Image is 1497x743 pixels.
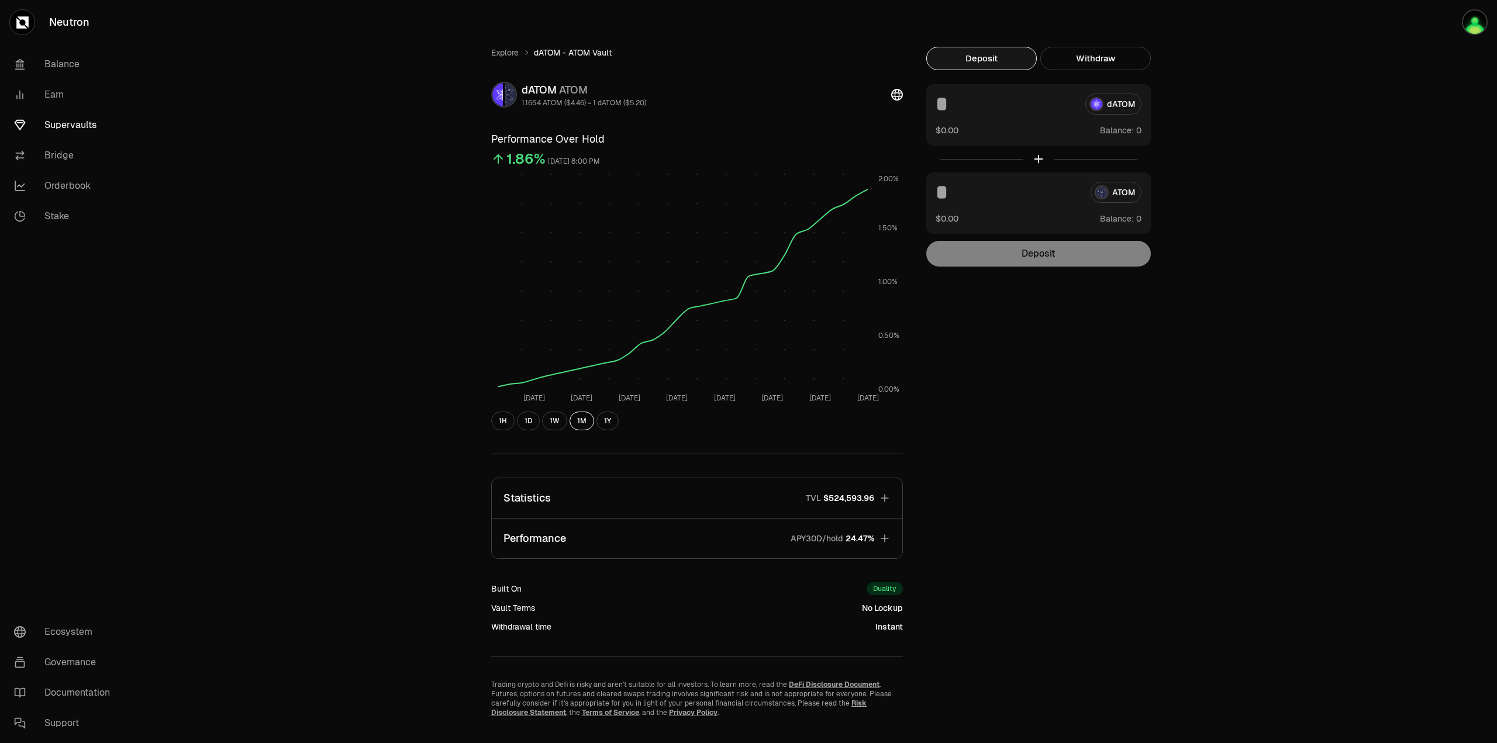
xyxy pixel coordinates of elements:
tspan: [DATE] [523,393,545,403]
a: Governance [5,647,126,678]
div: Built On [491,583,522,595]
div: 1.86% [506,150,546,168]
p: APY30D/hold [791,533,843,544]
a: Orderbook [5,171,126,201]
p: TVL [806,492,821,504]
p: Trading crypto and Defi is risky and aren't suitable for all investors. To learn more, read the . [491,680,903,689]
span: Balance: [1100,125,1134,136]
span: $524,593.96 [823,492,874,504]
button: $0.00 [936,124,958,136]
div: [DATE] 8:00 PM [548,155,600,168]
tspan: 0.00% [878,385,899,394]
a: Privacy Policy [669,708,718,717]
span: dATOM - ATOM Vault [534,47,612,58]
a: DeFi Disclosure Document [789,680,879,689]
img: ATOM Logo [505,83,516,106]
p: Performance [503,530,566,547]
a: Stake [5,201,126,231]
a: Documentation [5,678,126,708]
div: No Lockup [862,602,903,614]
div: dATOM [522,82,646,98]
nav: breadcrumb [491,47,903,58]
tspan: [DATE] [571,393,592,403]
a: Bridge [5,140,126,171]
span: ATOM [559,83,588,96]
a: Support [5,708,126,738]
h3: Performance Over Hold [491,131,903,147]
div: Instant [875,621,903,633]
button: Deposit [926,47,1037,70]
tspan: [DATE] [809,393,831,403]
div: 1.1654 ATOM ($4.46) = 1 dATOM ($5.20) [522,98,646,108]
button: 1W [542,412,567,430]
tspan: 0.50% [878,331,899,340]
img: dATOM Logo [492,83,503,106]
div: Duality [867,582,903,595]
a: Earn [5,80,126,110]
button: PerformanceAPY30D/hold24.47% [492,519,902,558]
span: 24.47% [846,533,874,544]
div: Withdrawal time [491,621,551,633]
div: Vault Terms [491,602,535,614]
button: 1Y [596,412,619,430]
tspan: [DATE] [714,393,736,403]
a: Ecosystem [5,617,126,647]
button: 1H [491,412,515,430]
button: StatisticsTVL$524,593.96 [492,478,902,518]
span: Balance: [1100,213,1134,224]
tspan: [DATE] [761,393,783,403]
button: 1M [570,412,594,430]
p: Futures, options on futures and cleared swaps trading involves significant risk and is not approp... [491,689,903,717]
tspan: 1.00% [878,277,898,286]
a: Terms of Service [582,708,639,717]
tspan: [DATE] [619,393,640,403]
p: Statistics [503,490,551,506]
tspan: [DATE] [857,393,879,403]
tspan: 1.50% [878,223,898,233]
tspan: [DATE] [666,393,688,403]
a: Risk Disclosure Statement [491,699,867,717]
button: 1D [517,412,540,430]
img: WiseIntelligent [1462,9,1488,35]
button: Withdraw [1040,47,1151,70]
button: $0.00 [936,212,958,224]
a: Balance [5,49,126,80]
tspan: 2.00% [878,174,899,184]
a: Explore [491,47,519,58]
a: Supervaults [5,110,126,140]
